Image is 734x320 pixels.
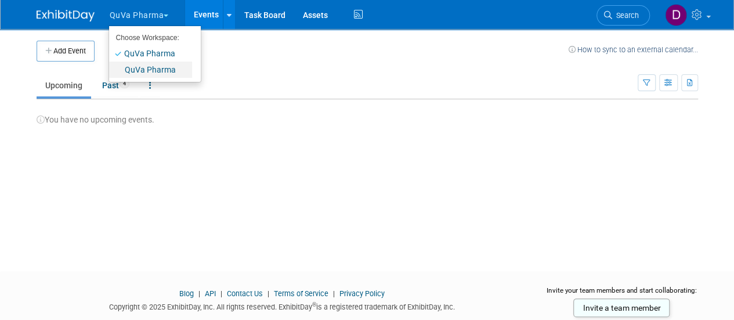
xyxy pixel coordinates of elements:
[612,11,639,20] span: Search
[93,74,138,96] a: Past4
[569,45,698,54] a: How to sync to an external calendar...
[205,289,216,298] a: API
[196,289,203,298] span: |
[37,115,154,124] span: You have no upcoming events.
[37,41,95,62] button: Add Event
[37,299,529,312] div: Copyright © 2025 ExhibitDay, Inc. All rights reserved. ExhibitDay is a registered trademark of Ex...
[545,286,698,303] div: Invite your team members and start collaborating:
[109,45,192,62] a: QuVa Pharma
[339,289,385,298] a: Privacy Policy
[37,74,91,96] a: Upcoming
[218,289,225,298] span: |
[109,62,192,78] a: QuVa Pharma
[265,289,272,298] span: |
[227,289,263,298] a: Contact Us
[312,301,316,308] sup: ®
[37,10,95,21] img: ExhibitDay
[274,289,328,298] a: Terms of Service
[573,299,670,317] a: Invite a team member
[665,4,687,26] img: Danielle Mitchell
[330,289,338,298] span: |
[596,5,650,26] a: Search
[120,80,129,88] span: 4
[109,30,192,45] li: Choose Workspace:
[179,289,194,298] a: Blog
